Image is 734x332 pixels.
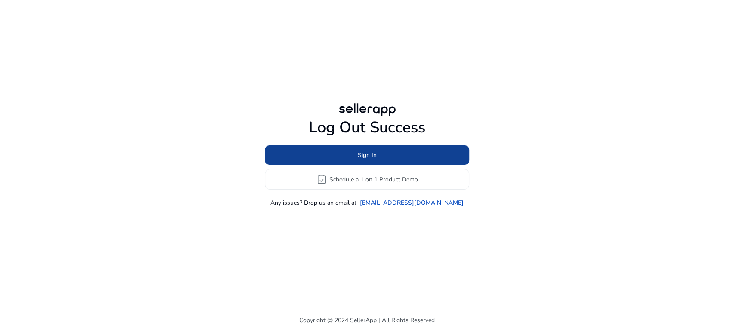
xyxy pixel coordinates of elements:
[265,169,469,190] button: event_availableSchedule a 1 on 1 Product Demo
[316,174,327,184] span: event_available
[265,118,469,137] h1: Log Out Success
[270,198,356,207] p: Any issues? Drop us an email at
[360,198,464,207] a: [EMAIL_ADDRESS][DOMAIN_NAME]
[358,151,377,160] span: Sign In
[265,145,469,165] button: Sign In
